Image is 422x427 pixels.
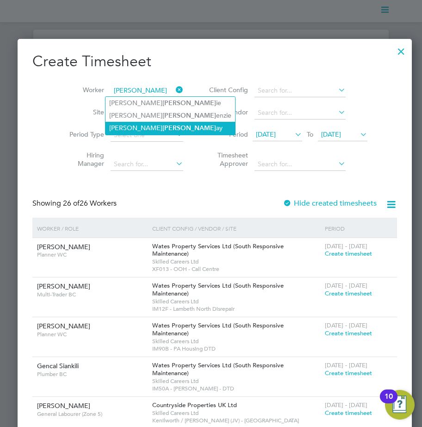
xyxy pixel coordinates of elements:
span: [PERSON_NAME] [37,282,90,290]
span: Create timesheet [325,409,372,417]
div: Showing [32,199,118,208]
span: [DATE] [321,130,341,138]
div: Period [323,218,395,239]
input: Search for... [254,158,346,171]
b: [PERSON_NAME] [162,99,216,107]
input: Search for... [254,84,346,97]
span: Skilled Careers Ltd [152,338,320,345]
span: [DATE] - [DATE] [325,361,367,369]
span: 26 Workers [63,199,117,208]
label: Hiring Manager [62,151,104,168]
span: Kenilworth / [PERSON_NAME] (JV) - [GEOGRAPHIC_DATA] [152,417,320,424]
input: Search for... [111,84,183,97]
span: Wates Property Services Ltd (South Responsive Maintenance) [152,242,284,258]
button: Open Resource Center, 10 new notifications [385,390,415,420]
span: 26 of [63,199,80,208]
span: Create timesheet [325,329,372,337]
b: [PERSON_NAME] [162,124,216,132]
li: [PERSON_NAME] enzie [105,109,235,122]
span: Plumber BC [37,370,145,378]
label: Client Config [206,86,248,94]
span: Planner WC [37,331,145,338]
span: Skilled Careers Ltd [152,377,320,385]
span: [DATE] - [DATE] [325,282,367,289]
span: [DATE] - [DATE] [325,242,367,250]
span: Wates Property Services Ltd (South Responsive Maintenance) [152,321,284,337]
span: Countryside Properties UK Ltd [152,401,237,409]
span: Create timesheet [325,369,372,377]
h2: Create Timesheet [32,52,397,71]
div: Client Config / Vendor / Site [150,218,323,239]
span: [DATE] [256,130,276,138]
span: To [304,128,316,140]
span: IM90B - PA Housing DTD [152,345,320,352]
span: [PERSON_NAME] [37,243,90,251]
span: Wates Property Services Ltd (South Responsive Maintenance) [152,282,284,297]
label: Worker [62,86,104,94]
span: General Labourer (Zone 5) [37,410,145,418]
span: [PERSON_NAME] [37,402,90,410]
span: Planner WC [37,251,145,258]
span: Wates Property Services Ltd (South Responsive Maintenance) [152,361,284,377]
span: XF013 - OOH - Call Centre [152,265,320,273]
label: Site [62,108,104,116]
label: Hide created timesheets [283,199,377,208]
div: Worker / Role [35,218,150,239]
span: Skilled Careers Ltd [152,409,320,417]
span: Skilled Careers Ltd [152,258,320,265]
span: Create timesheet [325,250,372,257]
div: 10 [385,396,393,408]
span: IM50A - [PERSON_NAME] - DTD [152,385,320,392]
input: Search for... [111,158,183,171]
span: [DATE] - [DATE] [325,321,367,329]
b: [PERSON_NAME] [162,112,216,119]
span: IM12F - Lambeth North Disrepair [152,305,320,313]
label: Period Type [62,130,104,138]
span: Gencal Siankili [37,362,79,370]
input: Search for... [254,107,346,119]
span: [DATE] - [DATE] [325,401,367,409]
span: [PERSON_NAME] [37,322,90,330]
li: [PERSON_NAME] ay [105,122,235,134]
span: Skilled Careers Ltd [152,298,320,305]
span: Create timesheet [325,289,372,297]
span: Multi-Trader BC [37,291,145,298]
li: [PERSON_NAME] ie [105,97,235,109]
label: Timesheet Approver [206,151,248,168]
